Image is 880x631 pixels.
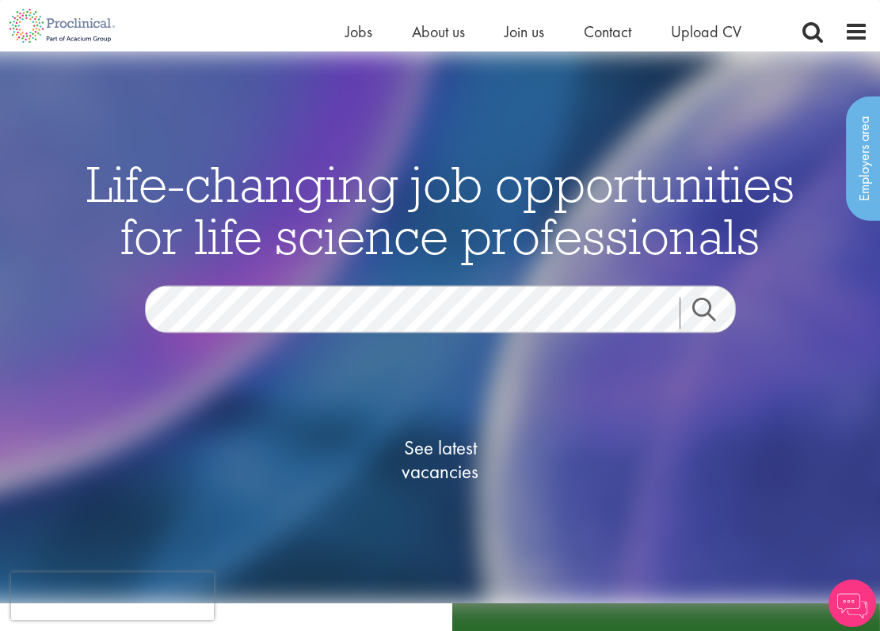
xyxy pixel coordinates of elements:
a: Join us [505,21,544,42]
a: See latestvacancies [361,373,520,547]
a: Contact [584,21,631,42]
span: Life-changing job opportunities for life science professionals [86,152,794,268]
a: Job search submit button [680,298,748,329]
iframe: reCAPTCHA [11,572,214,620]
a: Jobs [345,21,372,42]
a: Upload CV [671,21,741,42]
span: See latest vacancies [361,436,520,484]
a: About us [412,21,465,42]
img: Chatbot [829,580,876,627]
